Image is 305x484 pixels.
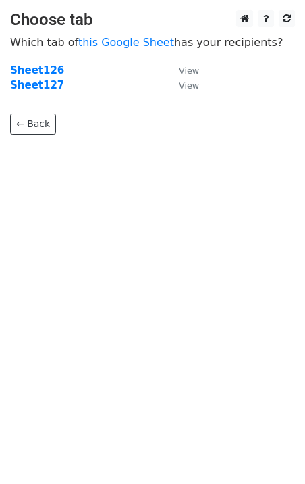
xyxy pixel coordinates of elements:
[10,79,64,91] a: Sheet127
[165,64,199,76] a: View
[10,35,295,49] p: Which tab of has your recipients?
[10,10,295,30] h3: Choose tab
[10,114,56,135] a: ← Back
[179,80,199,91] small: View
[179,66,199,76] small: View
[78,36,174,49] a: this Google Sheet
[165,79,199,91] a: View
[10,64,64,76] a: Sheet126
